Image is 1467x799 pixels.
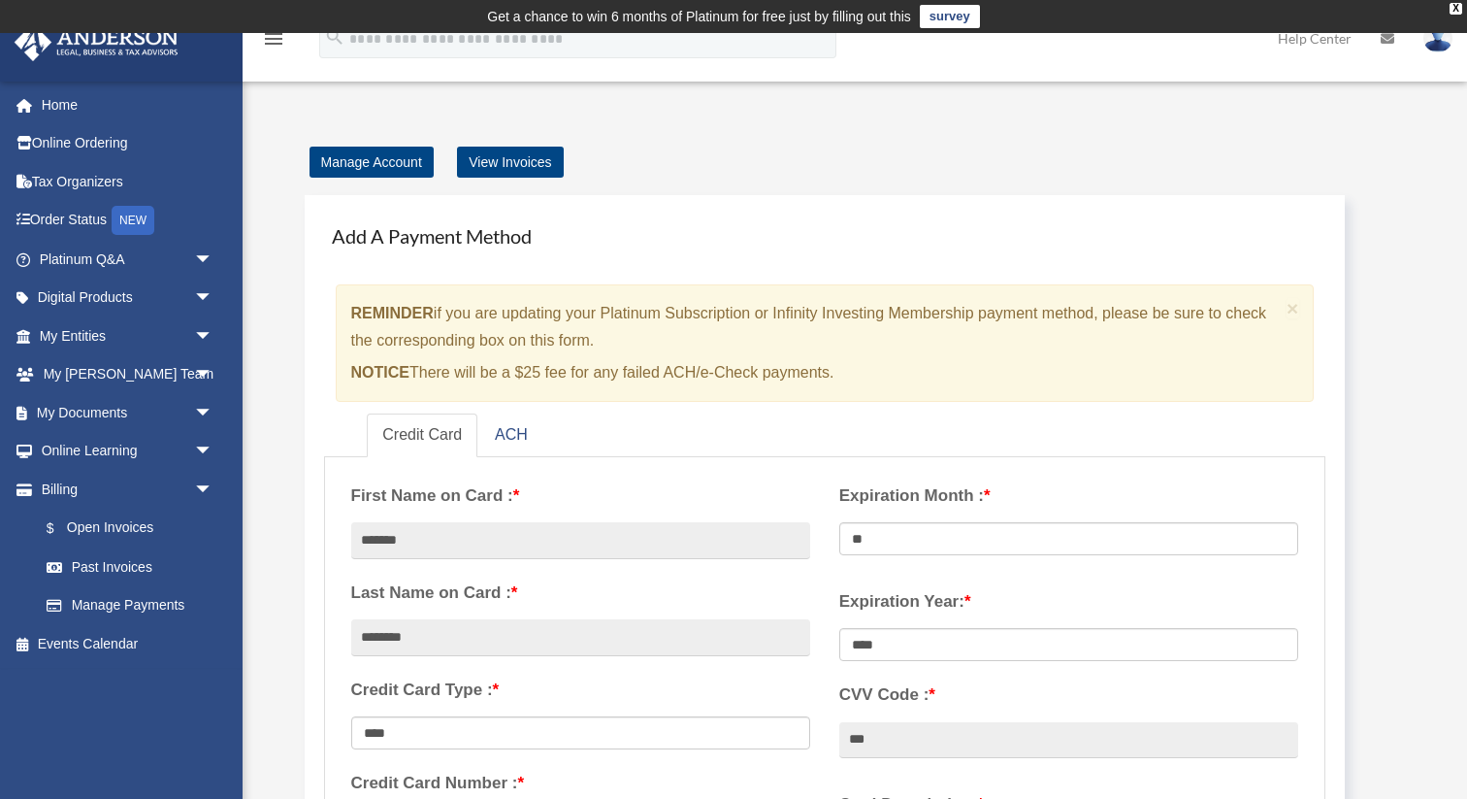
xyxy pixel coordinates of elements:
a: Manage Payments [27,586,233,625]
h4: Add A Payment Method [324,215,1326,257]
label: Credit Card Type : [351,676,810,705]
label: First Name on Card : [351,482,810,511]
img: Anderson Advisors Platinum Portal [9,23,184,61]
span: arrow_drop_down [194,240,233,280]
img: User Pic [1423,24,1452,52]
label: CVV Code : [839,681,1298,710]
a: Manage Account [310,147,434,178]
a: Home [14,85,243,124]
span: arrow_drop_down [194,279,233,318]
strong: NOTICE [351,364,409,381]
i: search [324,26,345,48]
a: Digital Productsarrow_drop_down [14,279,243,317]
a: My Entitiesarrow_drop_down [14,316,243,355]
a: menu [262,34,285,50]
a: Billingarrow_drop_down [14,470,243,509]
span: × [1287,297,1299,319]
a: Events Calendar [14,624,243,663]
a: survey [920,5,980,28]
button: Close [1287,298,1299,318]
div: close [1450,3,1462,15]
a: Platinum Q&Aarrow_drop_down [14,240,243,279]
a: Credit Card [367,414,477,457]
div: NEW [112,206,154,235]
a: ACH [479,414,543,457]
div: Get a chance to win 6 months of Platinum for free just by filling out this [487,5,911,28]
div: if you are updating your Platinum Subscription or Infinity Investing Membership payment method, p... [336,284,1315,402]
a: View Invoices [457,147,563,178]
a: Online Learningarrow_drop_down [14,432,243,471]
span: $ [57,516,67,541]
a: My [PERSON_NAME] Teamarrow_drop_down [14,355,243,394]
label: Expiration Month : [839,482,1298,511]
a: Online Ordering [14,124,243,163]
a: My Documentsarrow_drop_down [14,393,243,432]
span: arrow_drop_down [194,316,233,356]
a: Past Invoices [27,548,243,586]
span: arrow_drop_down [194,432,233,472]
a: $Open Invoices [27,509,243,549]
strong: REMINDER [351,305,434,321]
span: arrow_drop_down [194,355,233,395]
i: menu [262,27,285,50]
span: arrow_drop_down [194,470,233,510]
label: Expiration Year: [839,587,1298,616]
label: Credit Card Number : [351,769,810,798]
a: Tax Organizers [14,162,243,201]
a: Order StatusNEW [14,201,243,241]
span: arrow_drop_down [194,393,233,433]
p: There will be a $25 fee for any failed ACH/e-Check payments. [351,359,1280,386]
label: Last Name on Card : [351,579,810,608]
